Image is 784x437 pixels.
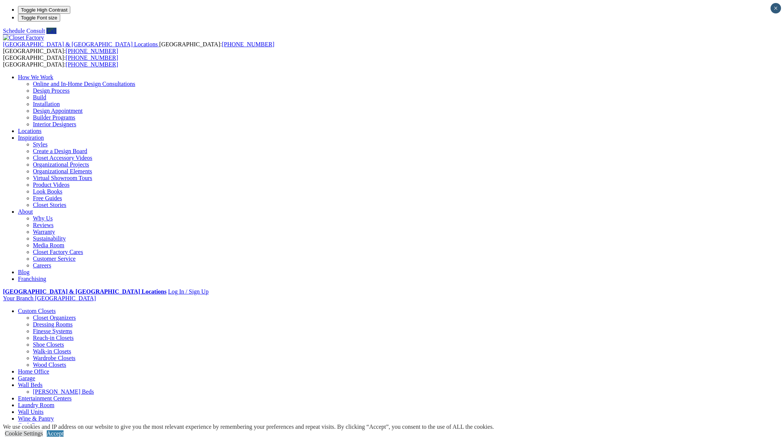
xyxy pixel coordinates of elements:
[18,276,46,282] a: Franchising
[3,55,118,68] span: [GEOGRAPHIC_DATA]: [GEOGRAPHIC_DATA]:
[3,424,494,430] div: We use cookies and IP address on our website to give you the most relevant experience by remember...
[33,202,66,208] a: Closet Stories
[33,262,51,269] a: Careers
[46,28,56,34] a: Call
[3,41,158,47] span: [GEOGRAPHIC_DATA] & [GEOGRAPHIC_DATA] Locations
[18,208,33,215] a: About
[18,415,54,422] a: Wine & Pantry
[222,41,274,47] a: [PHONE_NUMBER]
[18,134,44,141] a: Inspiration
[33,155,92,161] a: Closet Accessory Videos
[18,422,46,428] a: Craft Room
[33,314,76,321] a: Closet Organizers
[33,388,94,395] a: [PERSON_NAME] Beds
[33,108,83,114] a: Design Appointment
[18,6,70,14] button: Toggle High Contrast
[33,161,89,168] a: Organizational Projects
[18,395,72,402] a: Entertainment Centers
[18,308,56,314] a: Custom Closets
[33,229,55,235] a: Warranty
[5,430,43,437] a: Cookie Settings
[33,81,135,87] a: Online and In-Home Design Consultations
[33,175,92,181] a: Virtual Showroom Tours
[33,114,75,121] a: Builder Programs
[33,341,64,348] a: Shoe Closets
[18,382,43,388] a: Wall Beds
[33,242,64,248] a: Media Room
[18,269,30,275] a: Blog
[33,328,72,334] a: Finesse Systems
[33,141,47,148] a: Styles
[33,362,66,368] a: Wood Closets
[33,335,74,341] a: Reach-in Closets
[47,430,64,437] a: Accept
[18,14,60,22] button: Toggle Font size
[33,121,76,127] a: Interior Designers
[33,348,71,354] a: Walk-in Closets
[33,235,66,242] a: Sustainability
[18,74,53,80] a: How We Work
[18,375,35,381] a: Garage
[3,41,159,47] a: [GEOGRAPHIC_DATA] & [GEOGRAPHIC_DATA] Locations
[66,55,118,61] a: [PHONE_NUMBER]
[33,215,53,221] a: Why Us
[3,41,274,54] span: [GEOGRAPHIC_DATA]: [GEOGRAPHIC_DATA]:
[33,249,83,255] a: Closet Factory Cares
[168,288,208,295] a: Log In / Sign Up
[33,182,70,188] a: Product Videos
[3,288,166,295] a: [GEOGRAPHIC_DATA] & [GEOGRAPHIC_DATA] Locations
[33,321,73,328] a: Dressing Rooms
[771,3,781,13] button: Close
[33,101,60,107] a: Installation
[21,15,57,21] span: Toggle Font size
[3,295,96,301] a: Your Branch [GEOGRAPHIC_DATA]
[33,222,53,228] a: Reviews
[33,94,46,100] a: Build
[3,295,33,301] span: Your Branch
[18,128,41,134] a: Locations
[3,34,44,41] img: Closet Factory
[18,409,43,415] a: Wall Units
[33,355,76,361] a: Wardrobe Closets
[33,188,62,195] a: Look Books
[3,28,45,34] a: Schedule Consult
[33,87,70,94] a: Design Process
[21,7,67,13] span: Toggle High Contrast
[66,61,118,68] a: [PHONE_NUMBER]
[33,148,87,154] a: Create a Design Board
[35,295,96,301] span: [GEOGRAPHIC_DATA]
[33,168,92,174] a: Organizational Elements
[66,48,118,54] a: [PHONE_NUMBER]
[18,402,54,408] a: Laundry Room
[33,195,62,201] a: Free Guides
[33,255,76,262] a: Customer Service
[18,368,49,375] a: Home Office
